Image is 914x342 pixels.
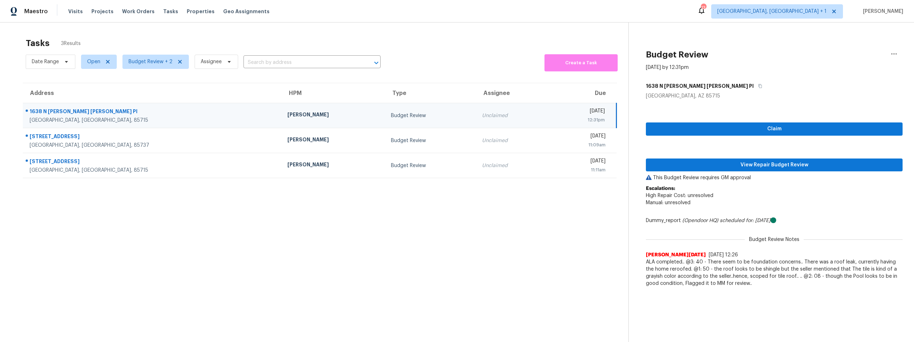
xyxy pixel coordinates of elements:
[554,157,605,166] div: [DATE]
[30,133,276,142] div: [STREET_ADDRESS]
[646,217,903,224] div: Dummy_report
[30,108,276,117] div: 1638 N [PERSON_NAME] [PERSON_NAME] Pl
[646,251,706,258] span: [PERSON_NAME][DATE]
[682,218,718,223] i: (Opendoor HQ)
[129,58,172,65] span: Budget Review + 2
[745,236,804,243] span: Budget Review Notes
[87,58,100,65] span: Open
[646,159,903,172] button: View Repair Budget Review
[646,64,689,71] div: [DATE] by 12:31pm
[30,158,276,167] div: [STREET_ADDRESS]
[243,57,361,68] input: Search by address
[652,125,897,134] span: Claim
[548,59,614,67] span: Create a Task
[701,4,706,11] div: 13
[646,92,903,100] div: [GEOGRAPHIC_DATA], AZ 85715
[482,137,543,144] div: Unclaimed
[646,51,708,58] h2: Budget Review
[287,161,380,170] div: [PERSON_NAME]
[30,117,276,124] div: [GEOGRAPHIC_DATA], [GEOGRAPHIC_DATA], 85715
[201,58,222,65] span: Assignee
[652,161,897,170] span: View Repair Budget Review
[391,137,471,144] div: Budget Review
[554,116,605,124] div: 12:31pm
[720,218,770,223] i: scheduled for: [DATE]
[646,174,903,181] p: This Budget Review requires GM approval
[24,8,48,15] span: Maestro
[709,252,738,257] span: [DATE] 12:26
[482,112,543,119] div: Unclaimed
[163,9,178,14] span: Tasks
[646,193,713,198] span: High Repair Cost: unresolved
[371,58,381,68] button: Open
[287,111,380,120] div: [PERSON_NAME]
[717,8,827,15] span: [GEOGRAPHIC_DATA], [GEOGRAPHIC_DATA] + 1
[32,58,59,65] span: Date Range
[482,162,543,169] div: Unclaimed
[646,186,675,191] b: Escalations:
[646,82,754,90] h5: 1638 N [PERSON_NAME] [PERSON_NAME] Pl
[646,200,690,205] span: Manual: unresolved
[391,112,471,119] div: Budget Review
[223,8,270,15] span: Geo Assignments
[554,166,605,173] div: 11:11am
[26,40,50,47] h2: Tasks
[554,141,605,149] div: 11:09am
[122,8,155,15] span: Work Orders
[61,40,81,47] span: 3 Results
[554,107,605,116] div: [DATE]
[30,167,276,174] div: [GEOGRAPHIC_DATA], [GEOGRAPHIC_DATA], 85715
[860,8,903,15] span: [PERSON_NAME]
[23,83,282,103] th: Address
[646,258,903,287] span: ALA completed.. @3: 40 - There seem to be foundation concerns.. There was a roof leak, currently ...
[754,80,763,92] button: Copy Address
[476,83,549,103] th: Assignee
[30,142,276,149] div: [GEOGRAPHIC_DATA], [GEOGRAPHIC_DATA], 85737
[282,83,385,103] th: HPM
[287,136,380,145] div: [PERSON_NAME]
[187,8,215,15] span: Properties
[554,132,605,141] div: [DATE]
[68,8,83,15] span: Visits
[544,54,618,71] button: Create a Task
[549,83,616,103] th: Due
[646,122,903,136] button: Claim
[91,8,114,15] span: Projects
[385,83,476,103] th: Type
[391,162,471,169] div: Budget Review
